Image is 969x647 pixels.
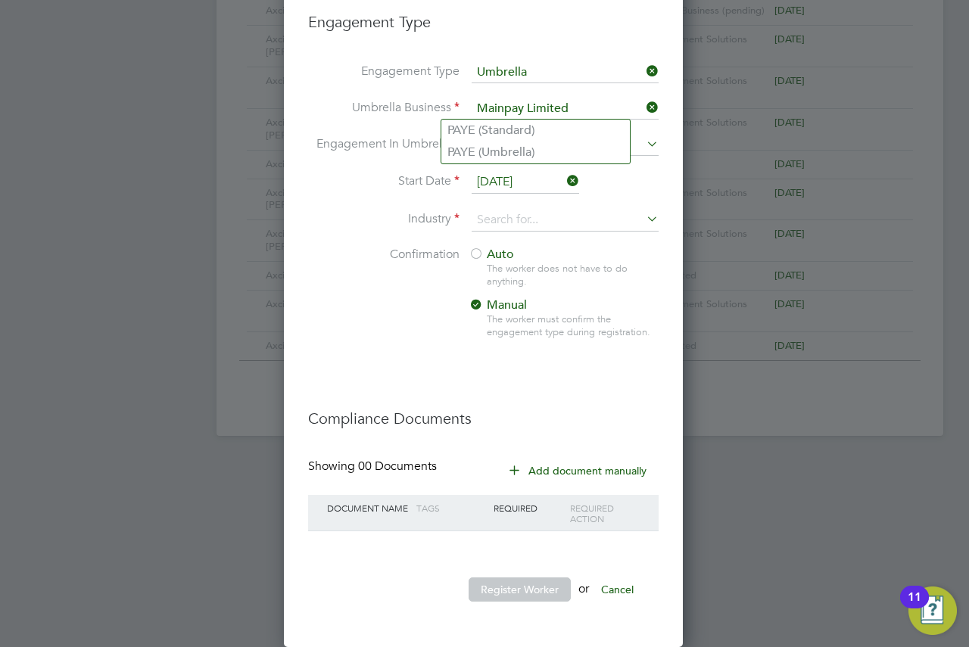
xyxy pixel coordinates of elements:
div: Document Name [323,495,413,521]
div: Showing [308,459,440,474]
div: The worker must confirm the engagement type during registration. [487,313,658,339]
div: Required [490,495,567,521]
li: or [308,577,659,617]
input: Select one [472,171,579,194]
button: Cancel [589,577,646,602]
label: Umbrella Business [308,100,460,116]
div: 11 [908,597,921,617]
label: Engagement Type [308,64,460,79]
div: Tags [413,495,490,521]
label: Start Date [308,173,460,189]
span: Auto [469,247,514,262]
li: PAYE (Umbrella) [441,142,630,163]
li: PAYE (Standard) [441,120,630,142]
label: Confirmation [308,247,460,263]
h3: Compliance Documents [308,393,659,428]
span: 00 Documents [358,459,437,474]
input: Search for... [472,209,659,232]
button: Open Resource Center, 11 new notifications [908,586,957,635]
label: Engagement In Umbrella [308,136,460,152]
input: Select one [472,62,659,83]
button: Register Worker [469,577,571,602]
div: Required Action [566,495,643,531]
label: Industry [308,211,460,227]
div: The worker does not have to do anything. [487,263,658,288]
button: Add document manually [499,459,659,483]
input: Search for... [472,98,659,120]
span: Manual [469,297,527,313]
